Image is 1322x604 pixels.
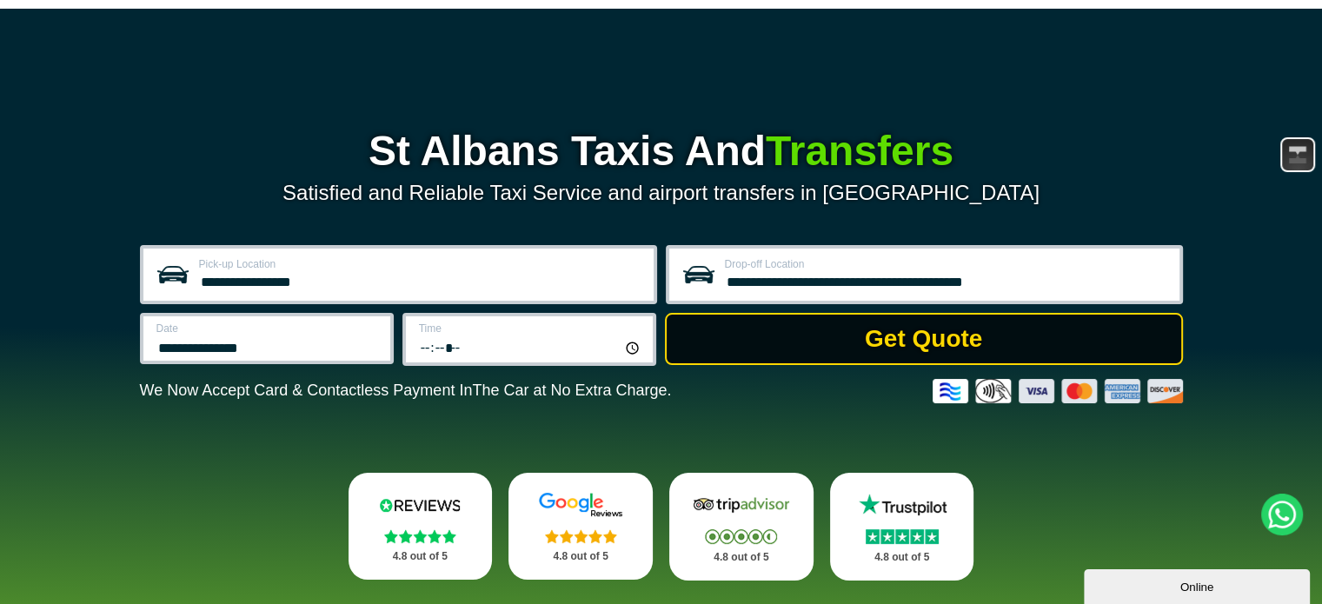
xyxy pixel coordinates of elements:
[419,323,642,334] label: Time
[669,473,814,581] a: Tripadvisor Stars 4.8 out of 5
[140,130,1183,172] h1: St Albans Taxis And
[140,181,1183,205] p: Satisfied and Reliable Taxi Service and airport transfers in [GEOGRAPHIC_DATA]
[766,128,953,174] span: Transfers
[508,473,653,580] a: Google Stars 4.8 out of 5
[384,529,456,543] img: Stars
[140,382,672,400] p: We Now Accept Card & Contactless Payment In
[705,529,777,544] img: Stars
[368,546,474,567] p: 4.8 out of 5
[545,529,617,543] img: Stars
[933,379,1183,403] img: Credit And Debit Cards
[850,492,954,518] img: Trustpilot
[528,492,633,518] img: Google
[199,259,643,269] label: Pick-up Location
[1084,566,1313,604] iframe: chat widget
[849,547,955,568] p: 4.8 out of 5
[725,259,1169,269] label: Drop-off Location
[472,382,671,399] span: The Car at No Extra Charge.
[368,492,472,518] img: Reviews.io
[688,547,794,568] p: 4.8 out of 5
[156,323,380,334] label: Date
[689,492,794,518] img: Tripadvisor
[349,473,493,580] a: Reviews.io Stars 4.8 out of 5
[528,546,634,567] p: 4.8 out of 5
[866,529,939,544] img: Stars
[830,473,974,581] a: Trustpilot Stars 4.8 out of 5
[665,313,1183,365] button: Get Quote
